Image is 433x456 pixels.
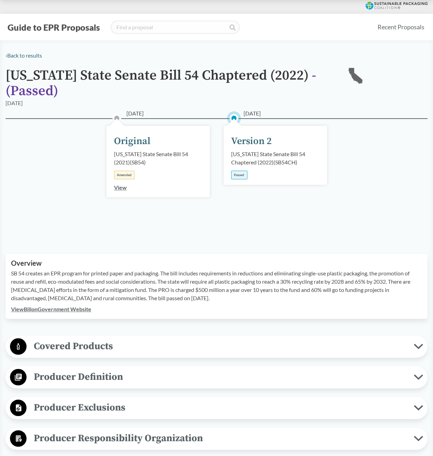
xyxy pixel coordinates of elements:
div: Amended [114,171,135,179]
input: Find a proposal [111,20,240,34]
span: Producer Responsibility Organization [27,430,414,446]
a: Recent Proposals [374,19,427,35]
a: ‹Back to results [6,52,42,59]
button: Producer Responsibility Organization [8,430,425,447]
h2: Overview [11,259,422,267]
div: [US_STATE] State Senate Bill 54 Chaptered (2022) ( SB54CH ) [231,150,319,166]
span: Producer Exclusions [27,400,414,415]
div: [US_STATE] State Senate Bill 54 (2021) ( SB54 ) [114,150,202,166]
h1: [US_STATE] State Senate Bill 54 Chaptered (2022) [6,68,336,99]
button: Covered Products [8,338,425,355]
span: Producer Definition [27,369,414,385]
a: ViewBillonGovernment Website [11,306,91,312]
button: Producer Definition [8,368,425,386]
span: [DATE] [126,109,144,118]
a: View [114,184,127,191]
button: Guide to EPR Proposals [6,22,102,33]
div: [DATE] [6,99,23,107]
div: Passed [231,171,247,179]
button: Producer Exclusions [8,399,425,417]
p: SB 54 creates an EPR program for printed paper and packaging. The bill includes requirements in r... [11,269,422,302]
div: Version 2 [231,134,272,149]
span: [DATE] [244,109,261,118]
span: - ( Passed ) [6,67,316,100]
span: Covered Products [27,338,414,354]
div: Original [114,134,151,149]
